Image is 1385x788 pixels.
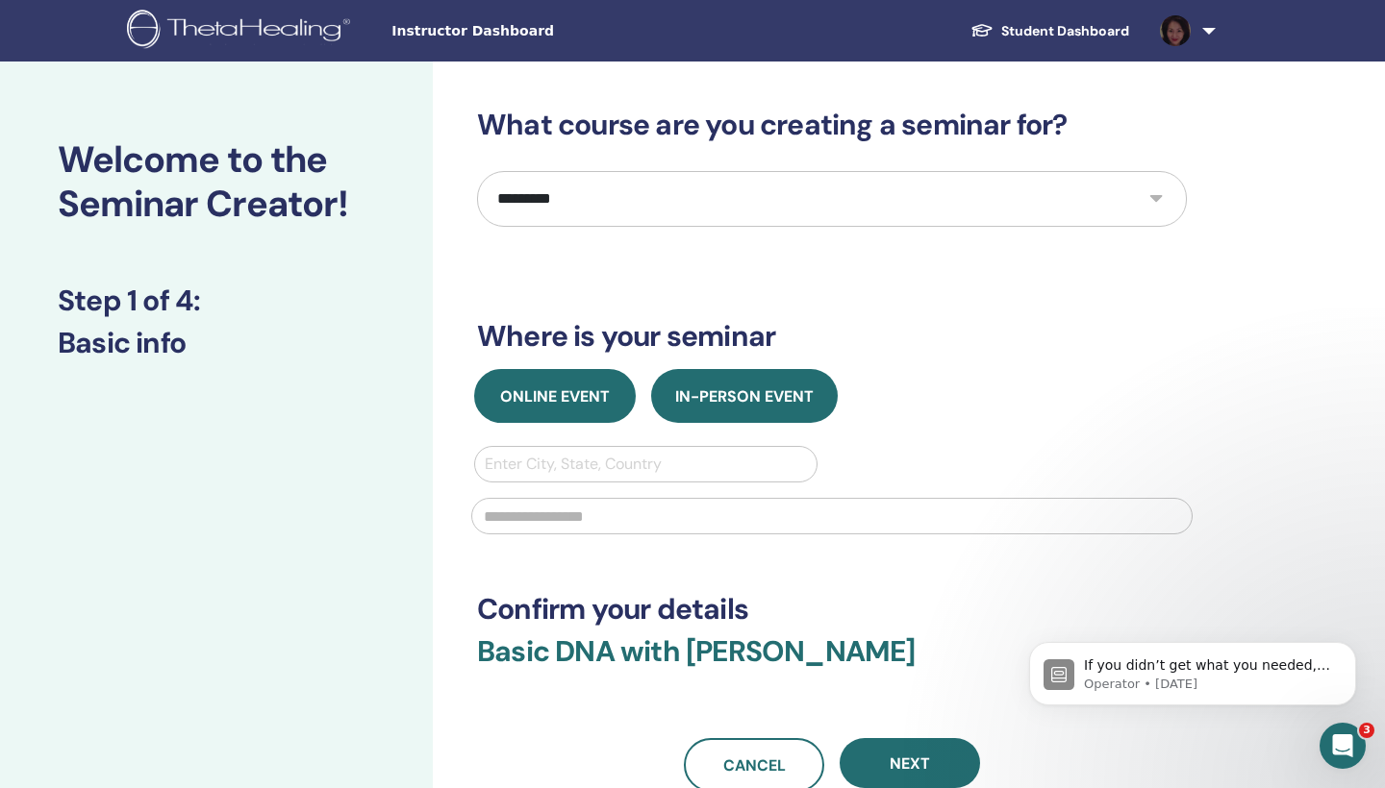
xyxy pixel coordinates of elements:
h2: Welcome to the Seminar Creator! [58,138,375,226]
span: Next [890,753,930,774]
h3: Basic DNA with [PERSON_NAME] [477,634,1187,692]
h3: Step 1 of 4 : [58,283,375,318]
span: Cancel [723,755,786,776]
iframe: Intercom live chat [1320,723,1366,769]
h3: What course are you creating a seminar for? [477,108,1187,142]
span: In-Person Event [675,386,814,406]
button: Next [840,738,980,788]
button: Online Event [474,369,636,423]
img: default.jpg [1160,15,1191,46]
a: Student Dashboard [955,13,1145,49]
h3: Confirm your details [477,592,1187,627]
button: In-Person Event [651,369,838,423]
span: 3 [1359,723,1374,738]
span: Online Event [500,386,610,406]
img: graduation-cap-white.svg [970,22,994,38]
h3: Basic info [58,326,375,360]
h3: Where is your seminar [477,319,1187,354]
img: logo.png [127,10,357,53]
span: Instructor Dashboard [391,21,680,41]
iframe: Intercom notifications message [1000,602,1385,736]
